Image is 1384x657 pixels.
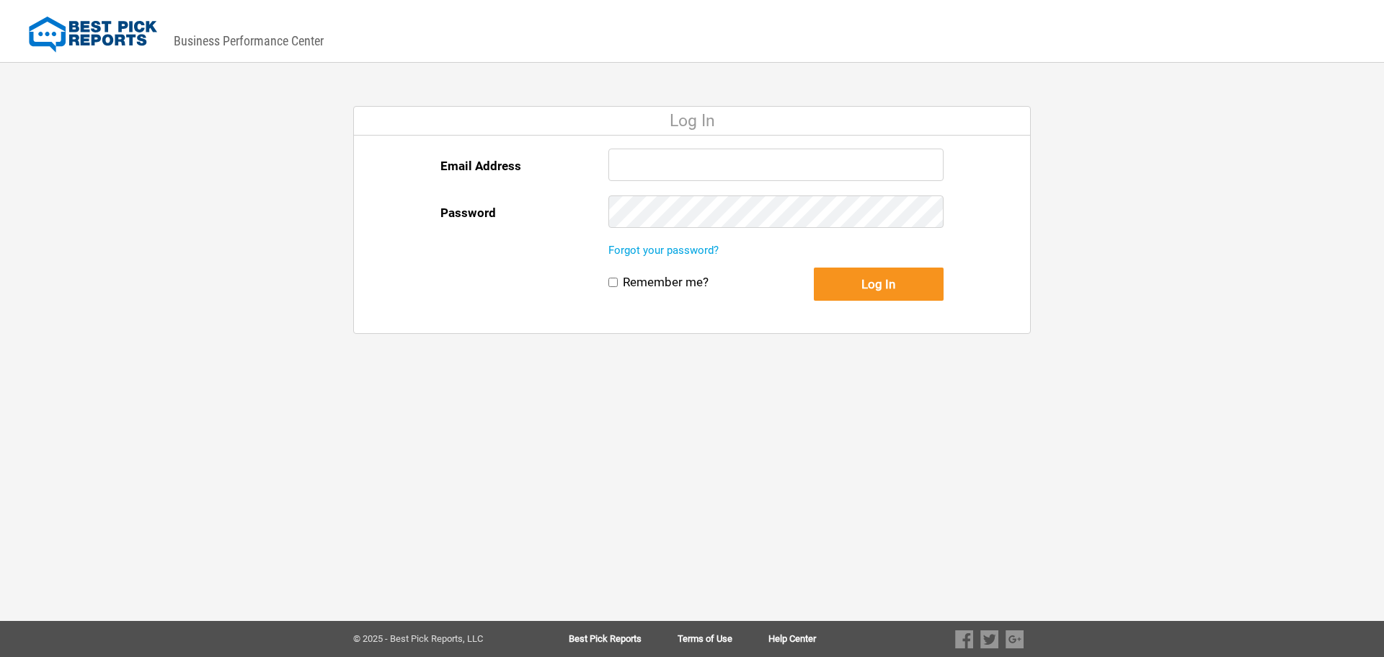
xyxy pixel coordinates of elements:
a: Forgot your password? [608,244,719,257]
label: Remember me? [623,275,709,290]
label: Email Address [440,149,521,183]
div: © 2025 - Best Pick Reports, LLC [353,634,523,644]
button: Log In [814,268,944,301]
img: Best Pick Reports Logo [29,17,157,53]
label: Password [440,195,496,230]
div: Log In [354,107,1030,136]
a: Terms of Use [678,634,768,644]
a: Best Pick Reports [569,634,678,644]
a: Help Center [768,634,816,644]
